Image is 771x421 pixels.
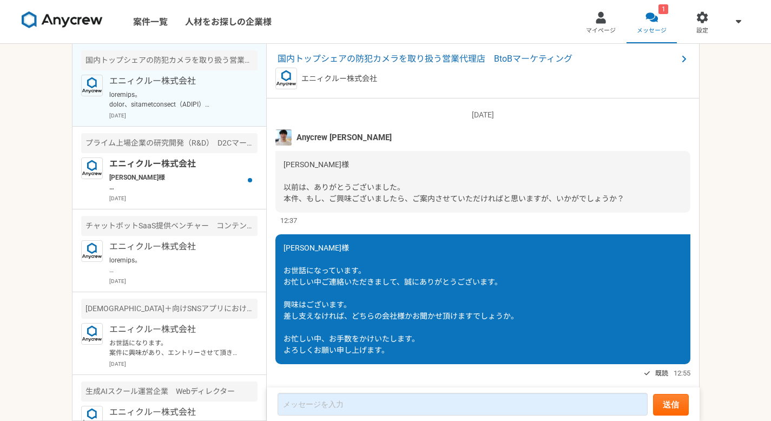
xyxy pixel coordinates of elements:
[81,133,258,153] div: プライム上場企業の研究開発（R&D） D2Cマーケティング施策の実行・改善
[301,73,377,84] p: エニィクルー株式会社
[109,255,243,275] p: loremips。 【dolorsitametco】adipis。 elitsedDoeIusmodt、incididu・utla・ etdoloremagnaa・enimadminimve。 ...
[586,27,616,35] span: マイページ
[109,323,243,336] p: エニィクルー株式会社
[109,194,258,202] p: [DATE]
[674,368,690,378] span: 12:55
[109,157,243,170] p: エニィクルー株式会社
[81,240,103,262] img: logo_text_blue_01.png
[637,27,667,35] span: メッセージ
[109,277,258,285] p: [DATE]
[653,394,689,416] button: 送信
[275,68,297,89] img: logo_text_blue_01.png
[658,4,668,14] div: 1
[81,50,258,70] div: 国内トップシェアの防犯カメラを取り扱う営業代理店 BtoBマーケティング
[109,90,243,109] p: loremips。 dolor、sitametconsect（ADIPI）elitseddoeiusmo。 temporincididuntutl、et、doloremagnaa、enimadm...
[278,52,677,65] span: 国内トップシェアの防犯カメラを取り扱う営業代理店 BtoBマーケティング
[109,240,243,253] p: エニィクルー株式会社
[22,11,103,29] img: 8DqYSo04kwAAAAASUVORK5CYII=
[280,215,297,226] span: 12:37
[696,27,708,35] span: 設定
[109,406,243,419] p: エニィクルー株式会社
[81,216,258,236] div: チャットボットSaaS提供ベンチャー コンテンツマーケター
[109,338,243,358] p: お世話になります。 案件に興味があり、エントリーさせて頂きました。 以下より職務経歴書を送付させて頂きます。 職務経歴書250710 [URL][DOMAIN_NAME] 今後、どのように進めさ...
[81,323,103,345] img: logo_text_blue_01.png
[81,157,103,179] img: logo_text_blue_01.png
[81,75,103,96] img: logo_text_blue_01.png
[296,131,392,143] span: Anycrew [PERSON_NAME]
[284,160,624,203] span: [PERSON_NAME]様 以前は、ありがとうございました。 本件、もし、ご興味ございましたら、ご案内させていただければと思いますが、いかがでしょうか？
[109,75,243,88] p: エニィクルー株式会社
[109,360,258,368] p: [DATE]
[109,173,243,192] p: [PERSON_NAME]様 ご返信遅くなり、申し訳ございません。 本件ですが、先方のプロジェクト体制を再編成する必要があるとのことで、一度、クローズとなりました。 ご回答いただいた中、申し訳ご...
[655,367,668,380] span: 既読
[109,111,258,120] p: [DATE]
[275,109,690,121] p: [DATE]
[81,299,258,319] div: [DEMOGRAPHIC_DATA]＋向けSNSアプリにおけるマーケティング業務
[284,244,518,354] span: [PERSON_NAME]様 お世話になっています。 お忙しい中ご連絡いただきまして、誠にありがとうございます。 興味はございます。 差し支えなければ、どちらの会社様かお聞かせ頂けますでしょうか...
[81,381,258,402] div: 生成AIスクール運営企業 Webディレクター
[275,129,292,146] img: %E3%83%95%E3%82%9A%E3%83%AD%E3%83%95%E3%82%A3%E3%83%BC%E3%83%AB%E7%94%BB%E5%83%8F%E3%81%AE%E3%82%...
